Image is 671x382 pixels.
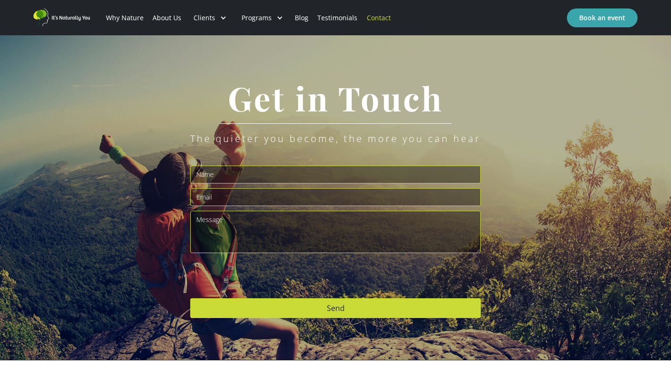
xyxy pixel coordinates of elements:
div: Clients [194,13,215,23]
div: Programs [234,2,291,34]
form: Email Form [190,166,481,318]
input: Name [190,166,481,183]
h1: Get in Touch [214,80,458,116]
a: Book an event [567,8,638,27]
input: Send [190,298,481,318]
a: home [33,8,90,27]
a: Blog [291,2,313,34]
a: Contact [362,2,395,34]
a: Why Nature [101,2,148,34]
div: The quieter you become, the more you can hear [190,133,481,144]
div: Programs [242,13,272,23]
input: Email [190,188,481,206]
a: About Us [148,2,186,34]
div: Clients [186,2,234,34]
a: Testimonials [313,2,362,34]
iframe: reCAPTCHA [190,258,333,294]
